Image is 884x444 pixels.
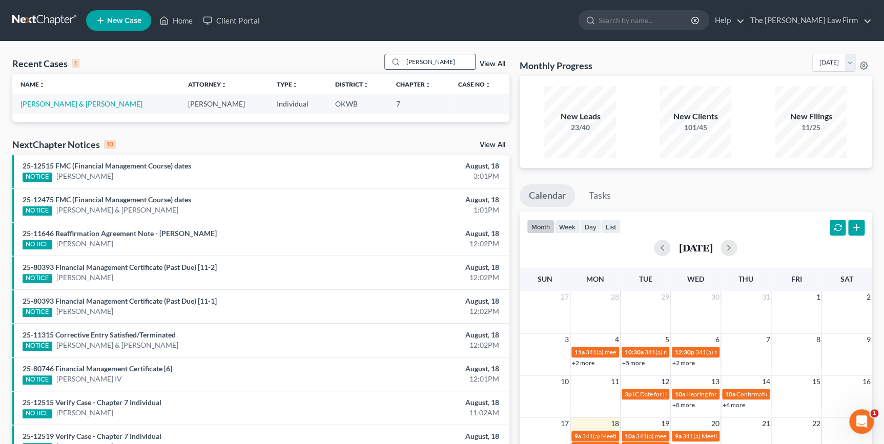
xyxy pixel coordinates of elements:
[23,173,52,182] div: NOTICE
[347,228,499,239] div: August, 18
[738,274,753,283] span: Thu
[544,111,616,122] div: New Leads
[664,333,670,346] span: 5
[198,11,264,30] a: Client Portal
[107,17,141,25] span: New Case
[23,342,52,351] div: NOTICE
[710,417,721,430] span: 20
[679,242,712,253] h2: [DATE]
[760,291,771,303] span: 31
[20,80,45,88] a: Nameunfold_more
[760,375,771,388] span: 14
[683,432,836,440] span: 341(a) Meeting for [PERSON_NAME] & [PERSON_NAME]
[672,359,695,367] a: +2 more
[347,364,499,374] div: August, 18
[23,195,191,204] a: 25-12475 FMC (Financial Management Course) dates
[39,82,45,88] i: unfold_more
[520,184,575,207] a: Calendar
[485,82,491,88] i: unfold_more
[347,397,499,408] div: August, 18
[765,333,771,346] span: 7
[12,57,79,70] div: Recent Cases
[811,417,821,430] span: 22
[660,375,670,388] span: 12
[723,401,745,409] a: +6 more
[425,82,431,88] i: unfold_more
[660,417,670,430] span: 19
[636,432,789,440] span: 341(a) meeting for [PERSON_NAME] & [PERSON_NAME]
[20,99,142,108] a: [PERSON_NAME] & [PERSON_NAME]
[347,171,499,181] div: 3:01PM
[23,229,217,238] a: 25-11646 Reaffirmation Agreement Note - [PERSON_NAME]
[710,11,744,30] a: Help
[335,80,369,88] a: Districtunfold_more
[580,184,620,207] a: Tasks
[23,364,172,373] a: 25-80746 Financial Management Certificate [6]
[23,375,52,385] div: NOTICE
[347,195,499,205] div: August, 18
[347,262,499,272] div: August, 18
[221,82,227,88] i: unfold_more
[791,274,801,283] span: Fri
[554,220,580,234] button: week
[347,330,499,340] div: August, 18
[725,390,735,398] span: 10a
[347,161,499,171] div: August, 18
[815,291,821,303] span: 1
[56,340,178,350] a: [PERSON_NAME] & [PERSON_NAME]
[388,94,450,113] td: 7
[23,330,176,339] a: 25-11315 Corrective Entry Satisfied/Terminated
[56,205,178,215] a: [PERSON_NAME] & [PERSON_NAME]
[347,306,499,316] div: 12:02PM
[675,390,685,398] span: 10a
[154,11,198,30] a: Home
[480,60,505,68] a: View All
[610,291,620,303] span: 28
[458,80,491,88] a: Case Nounfold_more
[660,291,670,303] span: 29
[347,408,499,418] div: 11:02AM
[625,390,632,398] span: 3p
[639,274,652,283] span: Tue
[625,432,635,440] span: 10a
[23,432,161,440] a: 25-12519 Verify Case - Chapter 7 Individual
[849,409,874,434] iframe: Intercom live chat
[582,432,682,440] span: 341(a) Meeting for [PERSON_NAME]
[861,375,872,388] span: 16
[23,206,52,216] div: NOTICE
[580,220,601,234] button: day
[675,432,682,440] span: 9a
[574,348,585,356] span: 11a
[23,409,52,418] div: NOTICE
[544,122,616,133] div: 23/40
[23,240,52,249] div: NOTICE
[586,348,685,356] span: 341(a) meeting for [PERSON_NAME]
[347,374,499,384] div: 12:01PM
[633,390,711,398] span: IC Date for [PERSON_NAME]
[269,94,327,113] td: Individual
[710,375,721,388] span: 13
[572,359,594,367] a: +2 more
[363,82,369,88] i: unfold_more
[23,274,52,283] div: NOTICE
[672,401,695,409] a: +8 more
[347,431,499,441] div: August, 18
[840,274,853,283] span: Sat
[866,333,872,346] span: 9
[614,333,620,346] span: 4
[56,171,113,181] a: [PERSON_NAME]
[745,11,871,30] a: The [PERSON_NAME] Law Firm
[327,94,388,113] td: OKWB
[574,432,581,440] span: 9a
[56,239,113,249] a: [PERSON_NAME]
[760,417,771,430] span: 21
[347,296,499,306] div: August, 18
[660,122,731,133] div: 101/45
[625,348,644,356] span: 10:30a
[714,333,721,346] span: 6
[687,274,704,283] span: Wed
[347,239,499,249] div: 12:02PM
[866,291,872,303] span: 2
[56,306,113,316] a: [PERSON_NAME]
[599,11,692,30] input: Search by name...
